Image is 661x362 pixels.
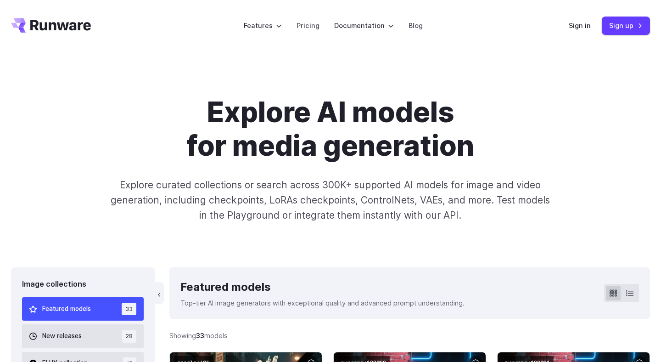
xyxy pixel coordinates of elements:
div: Image collections [22,278,144,290]
strong: 33 [196,332,204,339]
a: Sign up [602,17,650,34]
div: Showing models [169,330,228,341]
div: Featured models [180,278,465,296]
h1: Explore AI models for media generation [75,96,586,163]
p: Top-tier AI image generators with exceptional quality and advanced prompt understanding. [180,298,465,308]
a: Go to / [11,18,91,33]
span: Featured models [42,304,91,314]
a: Sign in [569,20,591,31]
button: Featured models 33 [22,297,144,321]
label: Documentation [334,20,394,31]
p: Explore curated collections or search across 300K+ supported AI models for image and video genera... [107,177,554,223]
label: Features [244,20,282,31]
span: New releases [42,331,82,341]
a: Blog [409,20,423,31]
a: Pricing [297,20,319,31]
span: 28 [122,330,136,342]
button: ‹ [155,282,164,304]
button: New releases 28 [22,324,144,348]
span: 33 [122,303,136,315]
